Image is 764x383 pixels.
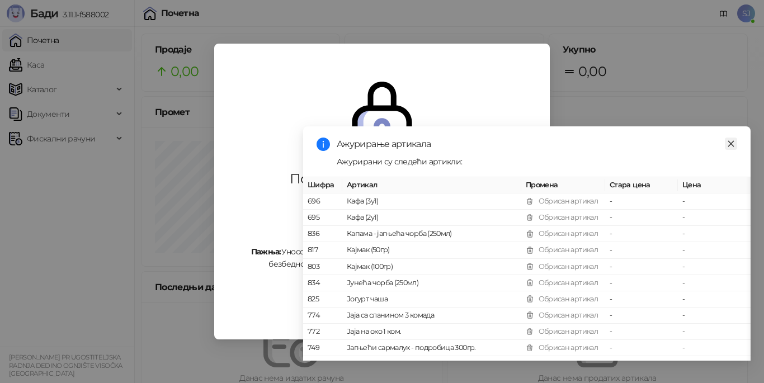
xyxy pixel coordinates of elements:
[605,226,678,242] td: -
[605,242,678,258] td: -
[678,210,751,226] td: -
[727,140,735,148] span: close
[678,193,751,210] td: -
[605,356,678,372] td: -
[605,324,678,340] td: -
[678,308,751,324] td: -
[342,177,521,193] th: Артикал
[342,356,521,372] td: Јагњеће печење (1кг)
[605,291,678,308] td: -
[539,277,598,289] div: Обрисан артикал
[539,310,598,321] div: Обрисан артикал
[521,177,605,193] th: Промена
[342,275,521,291] td: Јунећа чорба (250мл)
[303,193,342,210] td: 696
[605,275,678,291] td: -
[605,340,678,356] td: -
[346,82,418,153] img: secure.svg
[303,258,342,275] td: 803
[539,326,598,337] div: Обрисан артикал
[342,291,521,308] td: Јогурт чаша
[605,177,678,193] th: Стара цена
[251,247,281,257] strong: Пажња:
[678,324,751,340] td: -
[317,138,330,151] span: info-circle
[539,358,598,370] div: Обрисан артикал
[539,228,598,239] div: Обрисан артикал
[342,210,521,226] td: Кафа (2у1)
[303,356,342,372] td: 839
[678,258,751,275] td: -
[678,242,751,258] td: -
[678,226,751,242] td: -
[605,258,678,275] td: -
[342,308,521,324] td: Јаја са сланином 3 комада
[539,342,598,353] div: Обрисан артикал
[303,308,342,324] td: 774
[342,340,521,356] td: Јагњећи сармалук - подробица 300гр.
[678,291,751,308] td: -
[303,226,342,242] td: 836
[678,356,751,372] td: -
[342,324,521,340] td: Јаја на око 1 ком.
[303,210,342,226] td: 695
[539,294,598,305] div: Обрисан артикал
[337,138,737,151] div: Ажурирање артикала
[303,242,342,258] td: 817
[303,324,342,340] td: 772
[303,340,342,356] td: 749
[725,138,737,150] a: Close
[678,275,751,291] td: -
[246,245,518,270] div: Уносом погрешног ПИН кода 5 пута узастопно, блокираћете безбедносни елемент и он више неће моћи д...
[605,210,678,226] td: -
[246,170,518,188] div: Потребан је унос ПИН кода
[342,258,521,275] td: Кајмак (100гр)
[342,193,521,210] td: Кафа (3у1)
[678,177,751,193] th: Цена
[539,196,598,207] div: Обрисан артикал
[605,193,678,210] td: -
[342,226,521,242] td: Капама - јагњећа чорба (250мл)
[539,212,598,223] div: Обрисан артикал
[303,177,342,193] th: Шифра
[303,291,342,308] td: 825
[342,242,521,258] td: Кајмак (50гр)
[337,155,737,168] div: Ажурирани су следећи артикли:
[539,261,598,272] div: Обрисан артикал
[303,275,342,291] td: 834
[678,340,751,356] td: -
[539,244,598,256] div: Обрисан артикал
[605,308,678,324] td: -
